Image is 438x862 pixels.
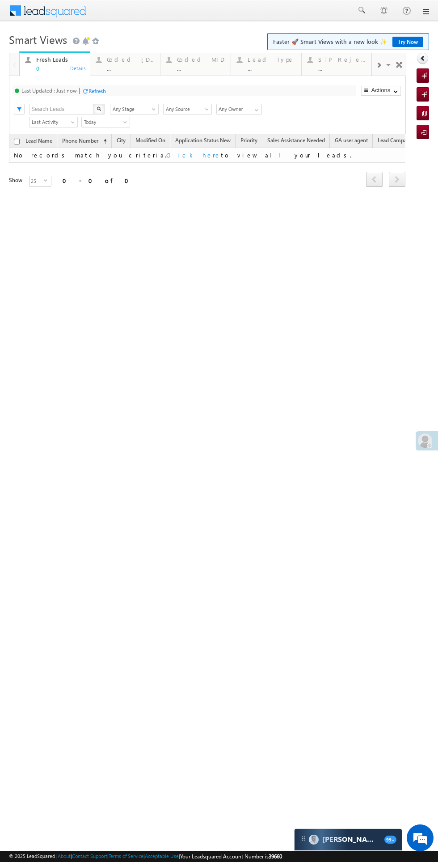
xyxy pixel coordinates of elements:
[109,853,143,859] a: Terms of Service
[29,104,94,115] input: Search Leads
[58,853,71,859] a: About
[145,853,179,859] a: Acceptable Use
[21,87,77,94] div: Last Updated : Just now
[131,136,170,147] a: Modified On
[236,136,262,147] a: Priority
[147,4,168,26] div: Minimize live chat window
[301,53,372,76] a: STP Rejection Reason...
[19,51,90,76] a: Fresh Leads0Details
[366,172,383,187] span: prev
[166,151,221,159] a: Click here
[122,276,162,288] em: Start Chat
[29,176,44,186] span: 25
[160,53,231,76] a: Coded MTD...
[107,65,155,72] div: ...
[177,56,225,63] div: Coded MTD
[12,83,163,268] textarea: Type your message and hit 'Enter'
[63,175,134,186] div: 0 - 0 of 0
[163,104,212,115] a: Any Source
[361,86,401,96] button: Actions
[117,137,126,144] span: City
[300,835,307,842] img: carter-drag
[240,137,257,144] span: Priority
[373,136,419,147] a: Lead Campaign
[180,853,282,860] span: Your Leadsquared Account Number is
[294,828,402,851] div: carter-dragCarter[PERSON_NAME]99+
[389,173,405,187] a: next
[29,118,75,126] span: Last Activity
[21,136,57,148] a: Lead Name
[384,836,396,844] span: 99+
[135,137,165,144] span: Modified On
[9,32,67,47] span: Smart Views
[100,138,107,145] span: (sorted ascending)
[36,65,84,72] div: 0
[250,104,261,113] a: Show All Items
[9,176,22,184] div: Show
[58,136,111,147] a: Phone Number (sorted ascending)
[164,105,209,113] span: Any Source
[62,137,98,144] span: Phone Number
[171,136,235,147] a: Application Status New
[110,103,159,115] div: Lead Stage Filter
[81,117,130,127] a: Today
[216,103,261,115] div: Owner Filter
[267,137,325,144] span: Sales Assistance Needed
[231,53,302,76] a: Lead Type...
[163,103,212,115] div: Lead Source Filter
[177,65,225,72] div: ...
[82,118,127,126] span: Today
[335,137,368,144] span: GA user agent
[36,56,84,63] div: Fresh Leads
[112,136,130,147] a: City
[9,852,282,861] span: © 2025 LeadSquared | | | | |
[263,136,329,147] a: Sales Assistance Needed
[72,853,107,859] a: Contact Support
[110,105,156,113] span: Any Stage
[97,106,101,111] img: Search
[88,88,106,94] div: Refresh
[110,104,159,115] a: Any Stage
[175,137,231,144] span: Application Status New
[269,853,282,860] span: 39660
[366,173,383,187] a: prev
[90,53,161,76] a: Coded [DATE]...
[44,178,51,183] span: select
[14,139,20,144] input: Check all records
[392,37,423,47] a: Try Now
[107,56,155,63] div: Coded [DATE]
[29,117,78,127] a: Last Activity
[318,65,366,72] div: ...
[318,56,366,63] div: STP Rejection Reason
[70,64,87,72] div: Details
[389,172,405,187] span: next
[378,137,414,144] span: Lead Campaign
[330,136,372,147] a: GA user agent
[46,47,150,59] div: Chat with us now
[248,65,296,72] div: ...
[15,47,38,59] img: d_60004797649_company_0_60004797649
[273,37,423,46] span: Faster 🚀 Smart Views with a new look ✨
[248,56,296,63] div: Lead Type
[216,104,262,115] input: Type to Search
